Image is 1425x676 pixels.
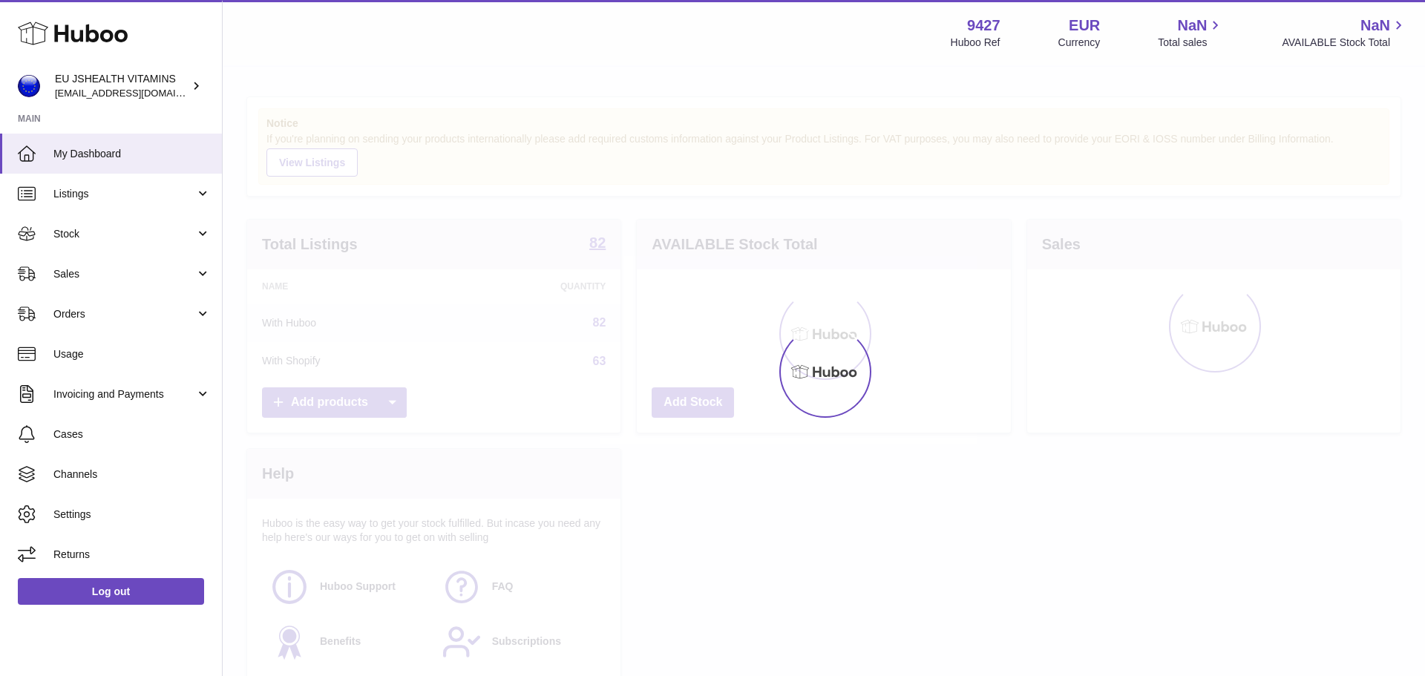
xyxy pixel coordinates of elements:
[1282,36,1407,50] span: AVAILABLE Stock Total
[53,267,195,281] span: Sales
[53,467,211,482] span: Channels
[1282,16,1407,50] a: NaN AVAILABLE Stock Total
[53,548,211,562] span: Returns
[53,508,211,522] span: Settings
[55,87,218,99] span: [EMAIL_ADDRESS][DOMAIN_NAME]
[55,72,189,100] div: EU JSHEALTH VITAMINS
[1360,16,1390,36] span: NaN
[951,36,1000,50] div: Huboo Ref
[53,307,195,321] span: Orders
[1158,16,1224,50] a: NaN Total sales
[967,16,1000,36] strong: 9427
[53,387,195,401] span: Invoicing and Payments
[53,347,211,361] span: Usage
[1158,36,1224,50] span: Total sales
[1177,16,1207,36] span: NaN
[53,187,195,201] span: Listings
[53,427,211,442] span: Cases
[53,227,195,241] span: Stock
[53,147,211,161] span: My Dashboard
[1058,36,1101,50] div: Currency
[18,75,40,97] img: internalAdmin-9427@internal.huboo.com
[1069,16,1100,36] strong: EUR
[18,578,204,605] a: Log out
